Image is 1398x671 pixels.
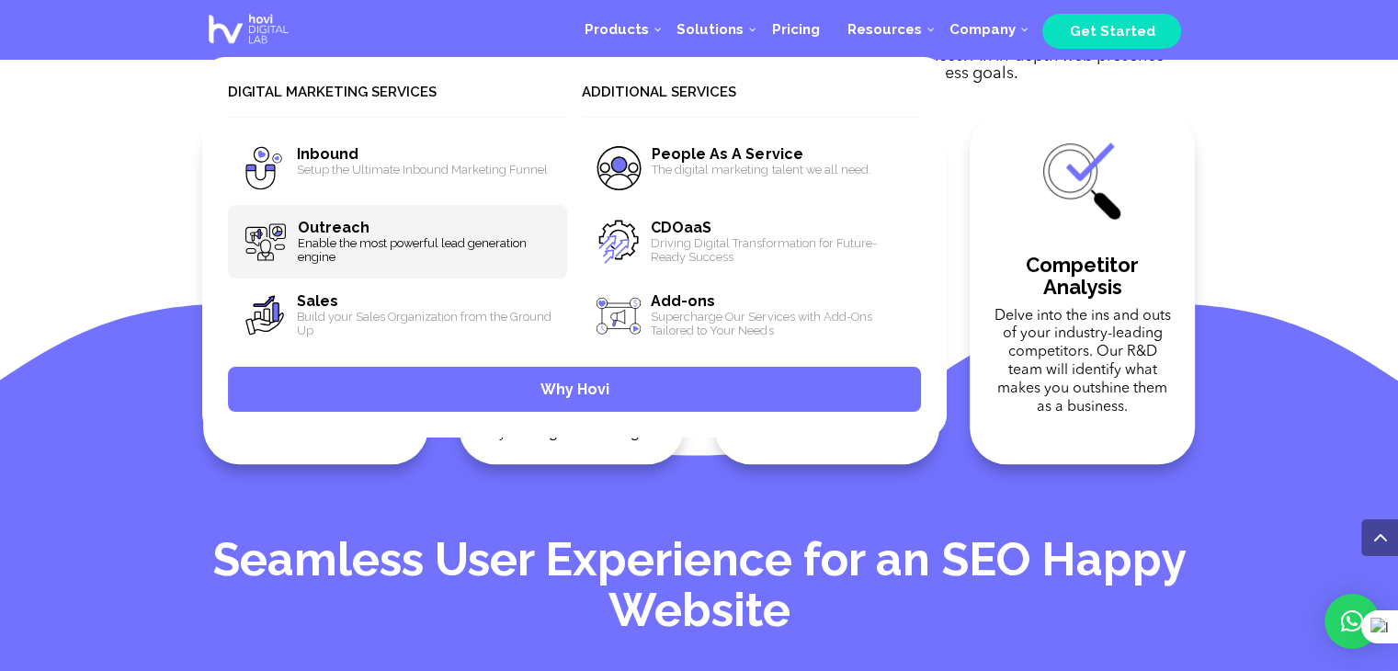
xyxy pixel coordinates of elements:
span: Products [585,21,649,38]
span: Build your Sales Organization from the Ground Up [297,310,553,337]
span: Supercharge Our Services with Add-Ons Tailored to Your Needs [651,310,907,337]
span: Sales [297,292,338,310]
span: Company [949,21,1015,38]
span: Digital Marketing Services [228,83,567,118]
a: Add-ons Supercharge Our Services with Add-Ons Tailored to Your Needs [582,279,921,352]
h2: Seamless User Experience for an SEO Happy Website [203,534,1196,644]
span: Get Started [1069,23,1154,40]
span: Enable the most powerful lead generation engine [298,236,553,264]
a: People As A Service The digital marketing talent we all need. [582,131,921,205]
span: CDOaaS [651,219,711,236]
a: Inbound Setup the Ultimate Inbound Marketing Funnel [228,131,567,205]
span: Add-ons [651,292,715,310]
span: Resources [847,21,921,38]
a: Get Started [1042,16,1181,43]
span: People As A Service [652,145,802,163]
a: Pricing [757,2,833,57]
a: CDOaaS Driving Digital Transformation for Future-Ready Success [582,205,921,279]
span: Driving Digital Transformation for Future-Ready Success [651,236,907,264]
a: Resources [833,2,935,57]
p: Delve into the ins and outs of your industry-leading competitors. Our R&D team will identify what... [992,308,1174,417]
span: Inbound [297,145,358,163]
a: Why Hovi [228,367,921,412]
img: inbound marketing [1040,141,1125,226]
span: The digital marketing talent we all need. [652,163,907,176]
span: Pricing [771,21,819,38]
a: Solutions [663,2,757,57]
a: Company [935,2,1029,57]
a: Products [571,2,663,57]
span: Outreach [298,219,369,236]
span: Additional Services [582,83,921,118]
span: Why Hovi [540,381,609,398]
a: Outreach Enable the most powerful lead generation engine [228,205,567,279]
span: Setup the Ultimate Inbound Marketing Funnel [297,163,553,176]
a: Sales Build your Sales Organization from the Ground Up [228,279,567,352]
span: Competitor Analysis [1026,253,1139,299]
span: Solutions [676,21,744,38]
